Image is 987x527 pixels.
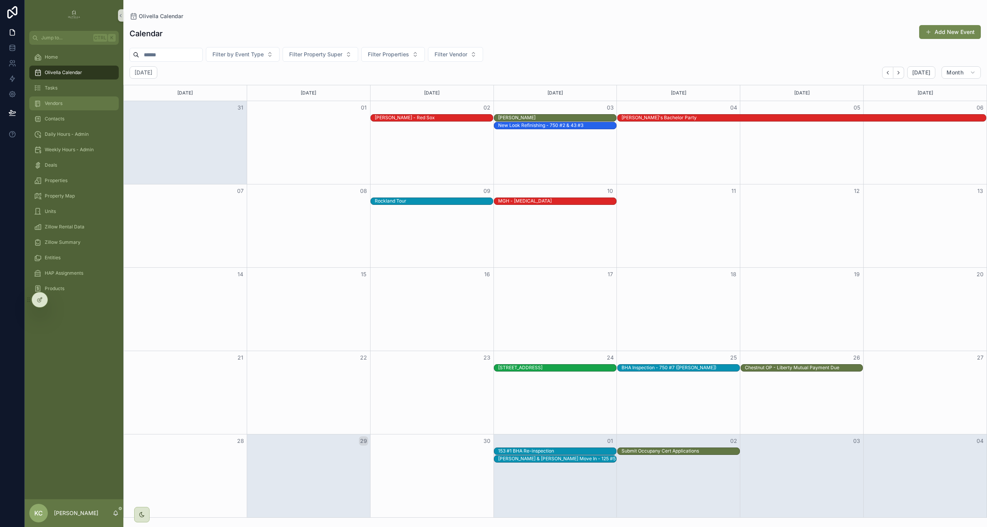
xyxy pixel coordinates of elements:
[729,270,738,279] button: 18
[29,282,119,296] a: Products
[482,436,492,446] button: 30
[45,100,62,106] span: Vendors
[975,103,985,112] button: 06
[852,436,861,446] button: 03
[919,25,981,39] a: Add New Event
[45,224,84,230] span: Zillow Rental Data
[852,270,861,279] button: 19
[29,220,119,234] a: Zillow Rental Data
[29,158,119,172] a: Deals
[29,204,119,218] a: Units
[45,239,81,245] span: Zillow Summary
[359,270,368,279] button: 15
[29,235,119,249] a: Zillow Summary
[618,85,739,101] div: [DATE]
[498,456,616,462] div: [PERSON_NAME] & [PERSON_NAME] Move In - 125 #5
[375,198,406,204] div: Rockland Tour
[729,353,738,362] button: 25
[29,174,119,187] a: Properties
[359,103,368,112] button: 01
[372,85,492,101] div: [DATE]
[68,9,80,22] img: App logo
[45,162,57,168] span: Deals
[498,198,552,204] div: MGH - Bone Marrow Biopsy
[283,47,358,62] button: Select Button
[482,353,492,362] button: 23
[975,186,985,196] button: 13
[248,85,369,101] div: [DATE]
[359,186,368,196] button: 08
[622,448,699,454] div: Submit Occupany Cert Applications
[212,51,264,58] span: Filter by Event Type
[45,131,89,137] span: Daily Hours - Admin
[45,285,64,292] span: Products
[498,122,583,128] div: New Look Refinishing - 750 #2 & 43 #3
[482,270,492,279] button: 16
[29,266,119,280] a: HAP Assignments
[34,508,43,518] span: KC
[135,69,152,76] h2: [DATE]
[482,103,492,112] button: 02
[907,66,935,79] button: [DATE]
[729,186,738,196] button: 11
[359,353,368,362] button: 22
[498,364,542,371] div: 155 Quincy Ave Closing
[25,45,123,306] div: scrollable content
[975,270,985,279] button: 20
[428,47,483,62] button: Select Button
[368,51,409,58] span: Filter Properties
[29,66,119,79] a: Olivella Calendar
[498,455,616,462] div: Justin Love & Lydia Arvizu Move In - 125 #5
[29,31,119,45] button: Jump to...CtrlK
[375,114,435,121] div: Liam Hendriks - Red Sox
[729,436,738,446] button: 02
[606,270,615,279] button: 17
[435,51,467,58] span: Filter Vendor
[361,47,425,62] button: Select Button
[29,127,119,141] a: Daily Hours - Admin
[375,115,435,121] div: [PERSON_NAME] - Red Sox
[45,255,61,261] span: Entities
[498,448,554,454] div: 153 #1 BHA Re-inspection
[45,54,58,60] span: Home
[498,448,554,454] div: 153 #1 BHA Re-inspection
[236,270,245,279] button: 14
[865,85,985,101] div: [DATE]
[29,50,119,64] a: Home
[606,436,615,446] button: 01
[495,85,616,101] div: [DATE]
[606,186,615,196] button: 10
[622,364,716,371] div: BHA Inspection - 750 #7 (Audrey)
[942,66,981,79] button: Month
[498,122,583,129] div: New Look Refinishing - 750 #2 & 43 #3
[498,114,536,121] div: Keith - Spencer
[206,47,280,62] button: Select Button
[852,103,861,112] button: 05
[29,81,119,95] a: Tasks
[606,103,615,112] button: 03
[893,67,904,79] button: Next
[375,198,406,204] div: Rockland Tour
[975,436,985,446] button: 04
[236,436,245,446] button: 28
[130,28,163,39] h1: Calendar
[947,69,963,76] span: Month
[45,69,82,76] span: Olivella Calendar
[54,509,98,517] p: [PERSON_NAME]
[852,186,861,196] button: 12
[975,353,985,362] button: 27
[745,364,839,371] div: Chestnut OP - Liberty Mutual Payment Due
[45,270,83,276] span: HAP Assignments
[45,116,64,122] span: Contacts
[729,103,738,112] button: 04
[29,143,119,157] a: Weekly Hours - Admin
[29,189,119,203] a: Property Map
[236,186,245,196] button: 07
[123,85,987,518] div: Month View
[359,436,368,446] button: 29
[45,208,56,215] span: Units
[236,353,245,362] button: 21
[45,177,67,184] span: Properties
[139,12,183,20] span: Olivella Calendar
[93,34,107,42] span: Ctrl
